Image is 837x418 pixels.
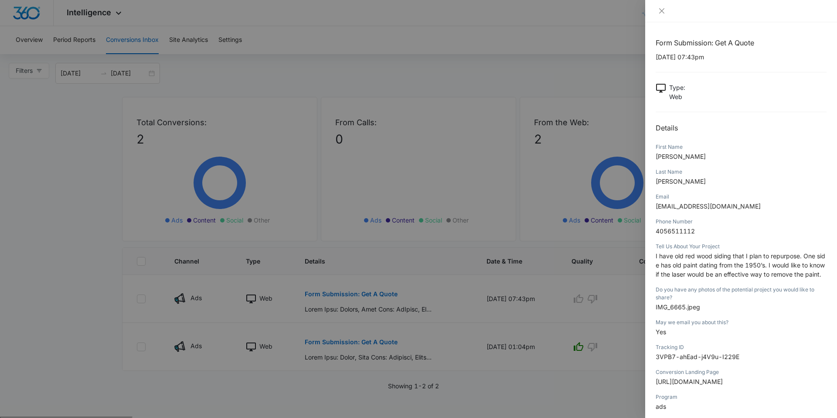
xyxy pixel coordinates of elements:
[656,328,666,336] span: Yes
[656,393,827,401] div: Program
[24,14,43,21] div: v 4.0.24
[87,51,94,58] img: tab_keywords_by_traffic_grey.svg
[33,51,78,57] div: Domain Overview
[656,52,827,62] p: [DATE] 07:43pm
[96,51,147,57] div: Keywords by Traffic
[656,303,700,311] span: IMG_6665.jpeg
[656,353,739,360] span: 3VPB7-ahEad-j4V9u-I229E
[658,7,665,14] span: close
[656,378,723,385] span: [URL][DOMAIN_NAME]
[669,92,685,101] p: Web
[656,403,666,410] span: ads
[656,123,827,133] h2: Details
[14,23,21,30] img: website_grey.svg
[656,202,761,210] span: [EMAIL_ADDRESS][DOMAIN_NAME]
[656,168,827,176] div: Last Name
[656,153,706,160] span: [PERSON_NAME]
[656,319,827,326] div: May we email you about this?
[656,143,827,151] div: First Name
[23,23,96,30] div: Domain: [DOMAIN_NAME]
[656,178,706,185] span: [PERSON_NAME]
[656,286,827,302] div: Do you have any photos of the potential project you would like to share?
[656,218,827,226] div: Phone Number
[656,368,827,376] div: Conversion Landing Page
[656,7,668,15] button: Close
[656,252,825,278] span: I have old red wood siding that I plan to repurpose. One side has old paint dating from the 1950’...
[656,193,827,201] div: Email
[656,38,827,48] h1: Form Submission: Get A Quote
[656,343,827,351] div: Tracking ID
[24,51,31,58] img: tab_domain_overview_orange.svg
[656,243,827,250] div: Tell Us About Your Project
[656,227,695,235] span: 4056511112
[14,14,21,21] img: logo_orange.svg
[669,83,685,92] p: Type :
